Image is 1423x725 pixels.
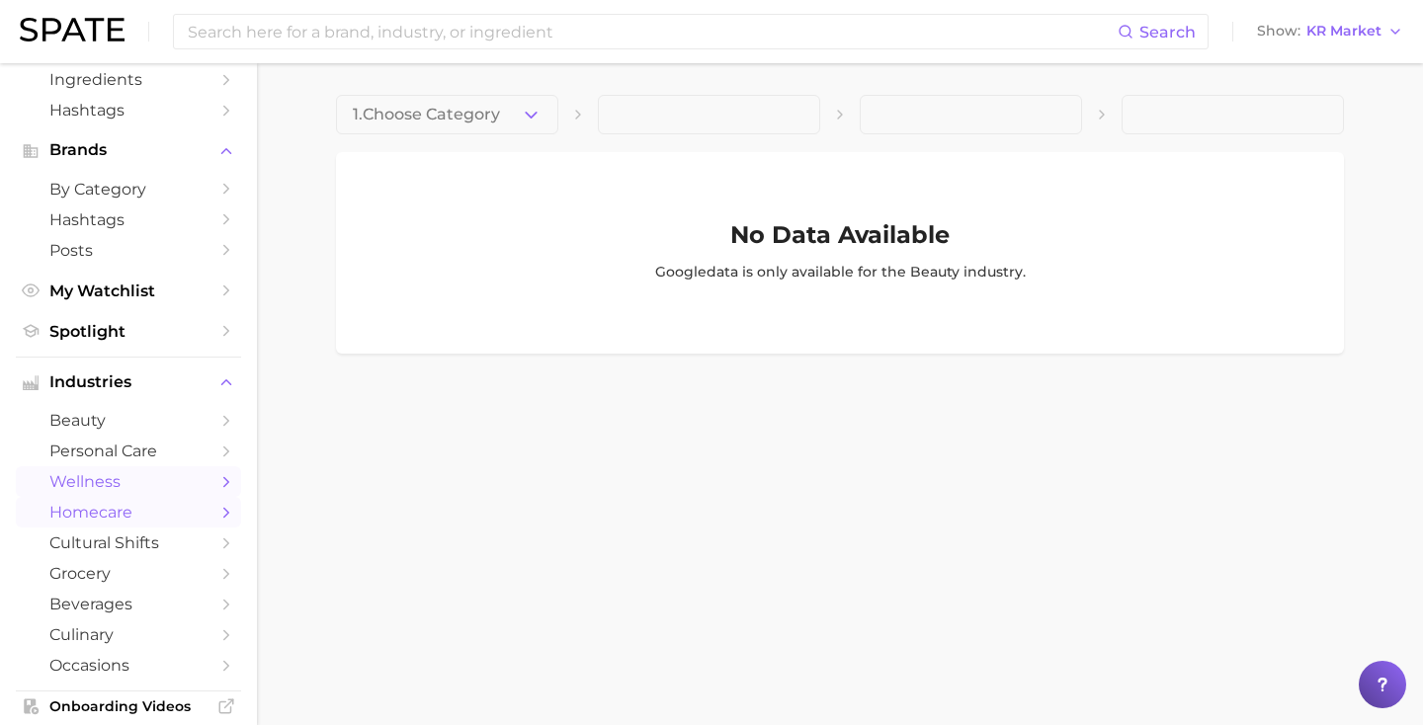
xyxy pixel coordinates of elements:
[49,141,208,159] span: Brands
[16,316,241,347] a: Spotlight
[49,373,208,391] span: Industries
[336,95,558,134] button: 1.Choose Category
[16,650,241,681] a: occasions
[49,697,208,715] span: Onboarding Videos
[20,18,125,41] img: SPATE
[16,527,241,558] a: cultural shifts
[16,135,241,165] button: Brands
[16,619,241,650] a: culinary
[49,180,208,199] span: by Category
[49,411,208,430] span: beauty
[49,282,208,300] span: My Watchlist
[1306,26,1381,37] span: KR Market
[730,223,950,247] h1: No Data Available
[16,204,241,235] a: Hashtags
[49,503,208,522] span: homecare
[16,405,241,436] a: beauty
[49,533,208,552] span: cultural shifts
[16,276,241,306] a: My Watchlist
[16,466,241,497] a: wellness
[49,564,208,583] span: grocery
[49,210,208,229] span: Hashtags
[49,70,208,89] span: Ingredients
[16,64,241,95] a: Ingredients
[49,442,208,460] span: personal care
[353,106,500,123] span: 1. Choose Category
[1139,23,1196,41] span: Search
[49,472,208,491] span: wellness
[49,322,208,341] span: Spotlight
[49,595,208,613] span: beverages
[1257,26,1300,37] span: Show
[16,691,241,721] a: Onboarding Videos
[16,558,241,589] a: grocery
[910,263,960,281] span: beauty
[16,436,241,466] a: personal care
[49,625,208,644] span: culinary
[16,235,241,266] a: Posts
[49,241,208,260] span: Posts
[16,589,241,619] a: beverages
[16,174,241,204] a: by Category
[655,261,1026,282] p: Google data is only available for the industr y .
[49,656,208,675] span: occasions
[16,95,241,125] a: Hashtags
[49,101,208,120] span: Hashtags
[1252,19,1408,44] button: ShowKR Market
[16,497,241,527] a: homecare
[16,367,241,397] button: Industries
[186,15,1118,48] input: Search here for a brand, industry, or ingredient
